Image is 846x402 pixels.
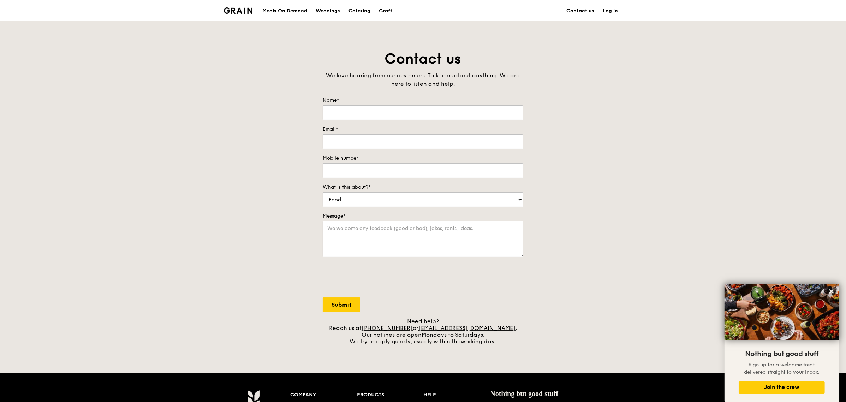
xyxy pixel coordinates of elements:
[744,362,820,375] span: Sign up for a welcome treat delivered straight to your inbox.
[323,155,523,162] label: Mobile number
[357,390,424,400] div: Products
[598,0,622,22] a: Log in
[290,390,357,400] div: Company
[323,184,523,191] label: What is this about?*
[739,381,825,394] button: Join the crew
[323,318,523,345] div: Need help? Reach us at or . Our hotlines are open We try to reply quickly, usually within the
[323,97,523,104] label: Name*
[745,350,818,358] span: Nothing but good stuff
[375,0,397,22] a: Craft
[490,390,558,397] span: Nothing but good stuff
[725,284,839,340] img: DSC07876-Edit02-Large.jpeg
[262,0,307,22] div: Meals On Demand
[362,325,413,331] a: [PHONE_NUMBER]
[461,338,496,345] span: working day.
[311,0,344,22] a: Weddings
[379,0,392,22] div: Craft
[424,390,490,400] div: Help
[316,0,340,22] div: Weddings
[323,126,523,133] label: Email*
[323,49,523,69] h1: Contact us
[323,264,430,292] iframe: reCAPTCHA
[344,0,375,22] a: Catering
[826,286,837,297] button: Close
[562,0,598,22] a: Contact us
[422,331,484,338] span: Mondays to Saturdays.
[323,213,523,220] label: Message*
[348,0,370,22] div: Catering
[323,297,360,312] input: Submit
[224,7,252,14] img: Grain
[418,325,516,331] a: [EMAIL_ADDRESS][DOMAIN_NAME]
[323,71,523,88] div: We love hearing from our customers. Talk to us about anything. We are here to listen and help.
